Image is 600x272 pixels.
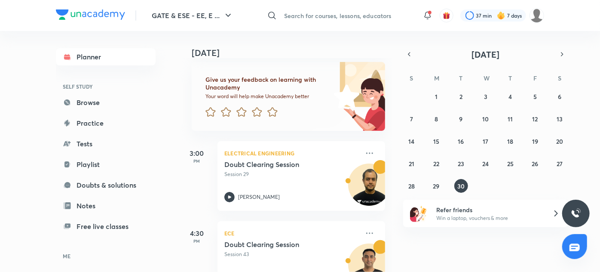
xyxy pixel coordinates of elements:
[484,74,490,82] abbr: Wednesday
[56,249,156,263] h6: ME
[56,156,156,173] a: Playlist
[558,74,561,82] abbr: Saturday
[180,228,214,238] h5: 4:30
[56,9,125,20] img: Company Logo
[147,7,239,24] button: GATE & ESE - EE, E ...
[528,134,542,148] button: September 19, 2025
[507,160,514,168] abbr: September 25, 2025
[528,90,542,103] button: September 5, 2025
[508,74,512,82] abbr: Thursday
[479,90,493,103] button: September 3, 2025
[405,112,419,126] button: September 7, 2025
[440,9,453,22] button: avatar
[433,137,439,145] abbr: September 15, 2025
[349,168,390,210] img: Avatar
[532,137,538,145] abbr: September 19, 2025
[482,160,489,168] abbr: September 24, 2025
[205,93,331,100] p: Your word will help make Unacademy better
[454,112,468,126] button: September 9, 2025
[482,115,489,123] abbr: September 10, 2025
[56,197,156,214] a: Notes
[180,148,214,158] h5: 3:00
[56,135,156,152] a: Tests
[56,176,156,194] a: Doubts & solutions
[192,48,394,58] h4: [DATE]
[408,182,415,190] abbr: September 28, 2025
[409,137,415,145] abbr: September 14, 2025
[454,157,468,170] button: September 23, 2025
[530,8,544,23] img: Palak Tiwari
[553,157,566,170] button: September 27, 2025
[479,112,493,126] button: September 10, 2025
[503,134,517,148] button: September 18, 2025
[429,134,443,148] button: September 15, 2025
[503,157,517,170] button: September 25, 2025
[553,112,566,126] button: September 13, 2025
[558,93,561,101] abbr: September 6, 2025
[409,160,414,168] abbr: September 21, 2025
[443,12,450,19] img: avatar
[483,137,488,145] abbr: September 17, 2025
[429,157,443,170] button: September 22, 2025
[433,160,439,168] abbr: September 22, 2025
[180,158,214,164] p: PM
[224,148,359,158] p: Electrical Engineering
[459,74,463,82] abbr: Tuesday
[434,74,439,82] abbr: Monday
[56,9,125,22] a: Company Logo
[528,112,542,126] button: September 12, 2025
[459,115,463,123] abbr: September 9, 2025
[479,157,493,170] button: September 24, 2025
[56,218,156,235] a: Free live classes
[305,62,385,131] img: feedback_image
[436,214,542,222] p: Win a laptop, vouchers & more
[224,160,331,169] h5: Doubt Clearing Session
[405,157,419,170] button: September 21, 2025
[508,115,513,123] abbr: September 11, 2025
[528,157,542,170] button: September 26, 2025
[281,4,416,27] input: Search for courses, lessons, educators
[532,160,538,168] abbr: September 26, 2025
[224,250,359,258] p: Session 43
[415,48,556,60] button: [DATE]
[553,90,566,103] button: September 6, 2025
[497,11,505,20] img: streak
[533,93,537,101] abbr: September 5, 2025
[556,137,563,145] abbr: September 20, 2025
[484,93,487,101] abbr: September 3, 2025
[454,179,468,193] button: September 30, 2025
[56,114,156,132] a: Practice
[507,137,513,145] abbr: September 18, 2025
[224,170,359,178] p: Session 29
[533,74,537,82] abbr: Friday
[435,115,438,123] abbr: September 8, 2025
[410,115,413,123] abbr: September 7, 2025
[454,134,468,148] button: September 16, 2025
[459,93,462,101] abbr: September 2, 2025
[503,112,517,126] button: September 11, 2025
[224,240,331,249] h5: Doubt Clearing Session
[429,112,443,126] button: September 8, 2025
[180,238,214,244] p: PM
[224,228,359,238] p: ECE
[557,115,563,123] abbr: September 13, 2025
[56,79,156,94] h6: SELF STUDY
[238,193,280,201] p: [PERSON_NAME]
[433,182,440,190] abbr: September 29, 2025
[429,90,443,103] button: September 1, 2025
[553,134,566,148] button: September 20, 2025
[532,115,538,123] abbr: September 12, 2025
[454,90,468,103] button: September 2, 2025
[458,160,464,168] abbr: September 23, 2025
[56,48,156,65] a: Planner
[503,90,517,103] button: September 4, 2025
[571,208,581,219] img: ttu
[435,93,438,101] abbr: September 1, 2025
[410,205,427,222] img: referral
[410,74,413,82] abbr: Sunday
[479,134,493,148] button: September 17, 2025
[56,94,156,111] a: Browse
[457,182,465,190] abbr: September 30, 2025
[458,137,464,145] abbr: September 16, 2025
[436,205,542,214] h6: Refer friends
